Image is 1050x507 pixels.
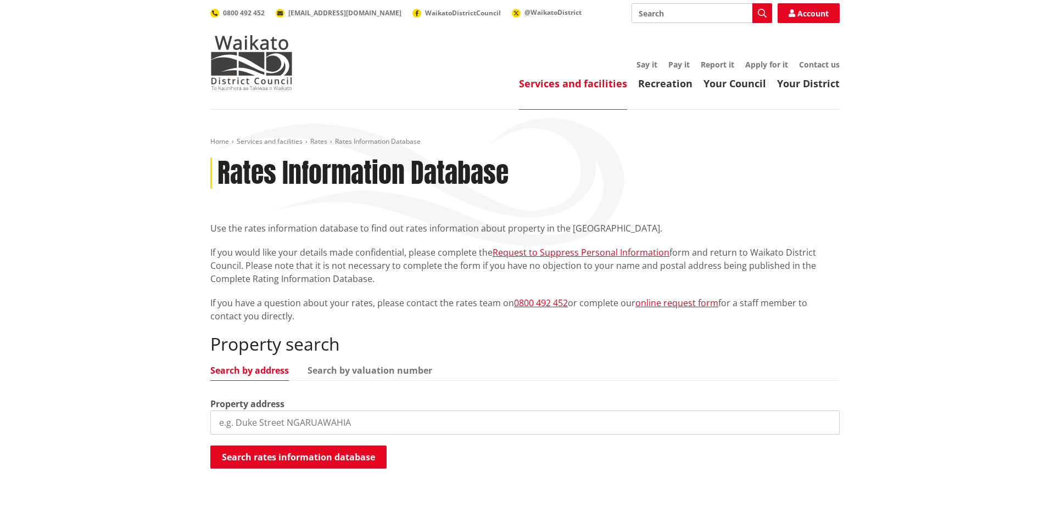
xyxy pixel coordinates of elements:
nav: breadcrumb [210,137,840,147]
a: Account [778,3,840,23]
a: Your Council [703,77,766,90]
a: WaikatoDistrictCouncil [412,8,501,18]
a: online request form [635,297,718,309]
a: Request to Suppress Personal Information [493,246,669,258]
span: Rates Information Database [335,137,421,146]
a: Report it [701,59,734,70]
a: Pay it [668,59,690,70]
span: 0800 492 452 [223,8,265,18]
a: 0800 492 452 [210,8,265,18]
input: e.g. Duke Street NGARUAWAHIA [210,410,840,435]
span: WaikatoDistrictCouncil [425,8,501,18]
p: Use the rates information database to find out rates information about property in the [GEOGRAPHI... [210,222,840,235]
a: Your District [777,77,840,90]
a: @WaikatoDistrict [512,8,582,17]
a: Search by address [210,366,289,375]
a: Say it [636,59,657,70]
a: Services and facilities [519,77,627,90]
span: [EMAIL_ADDRESS][DOMAIN_NAME] [288,8,401,18]
a: Apply for it [745,59,788,70]
input: Search input [632,3,772,23]
a: Home [210,137,229,146]
a: Contact us [799,59,840,70]
a: 0800 492 452 [514,297,568,309]
p: If you would like your details made confidential, please complete the form and return to Waikato ... [210,246,840,285]
p: If you have a question about your rates, please contact the rates team on or complete our for a s... [210,296,840,323]
a: [EMAIL_ADDRESS][DOMAIN_NAME] [276,8,401,18]
h1: Rates Information Database [217,157,509,189]
a: Rates [310,137,327,146]
img: Waikato District Council - Te Kaunihera aa Takiwaa o Waikato [210,35,293,90]
label: Property address [210,397,284,410]
button: Search rates information database [210,446,387,469]
a: Search by valuation number [308,366,432,375]
a: Services and facilities [237,137,303,146]
span: @WaikatoDistrict [524,8,582,17]
h2: Property search [210,334,840,354]
a: Recreation [638,77,692,90]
